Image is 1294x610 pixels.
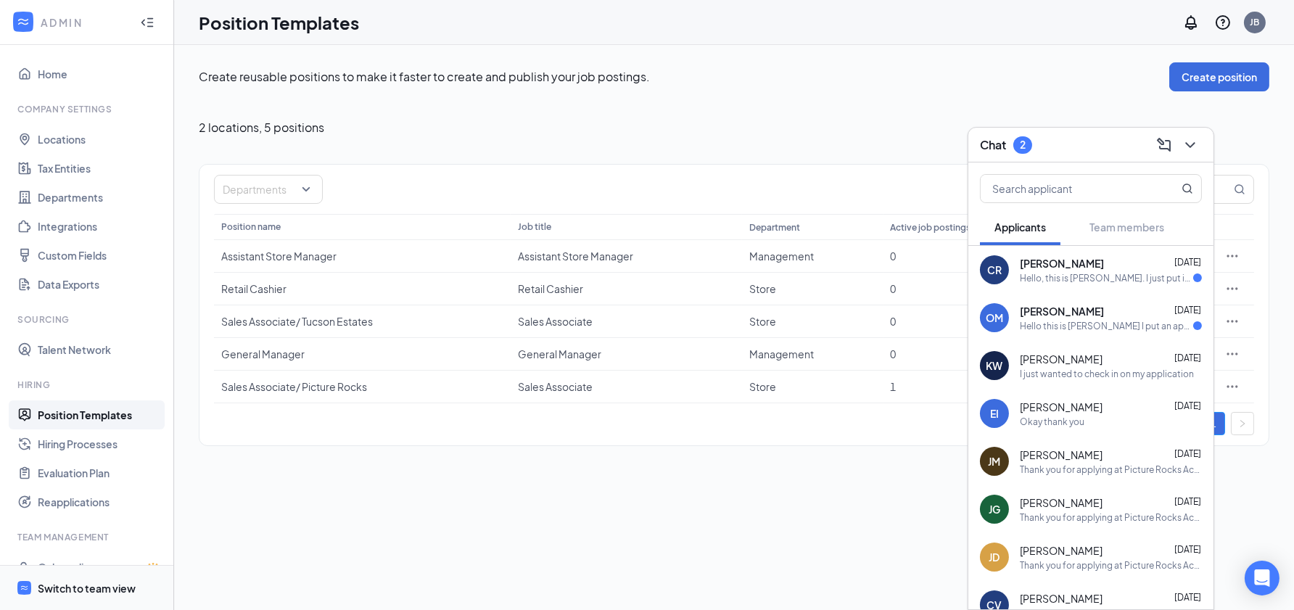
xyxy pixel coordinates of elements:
[1174,400,1201,411] span: [DATE]
[221,281,503,296] div: Retail Cashier
[1020,495,1103,510] span: [PERSON_NAME]
[1250,16,1260,28] div: JB
[989,502,1000,516] div: JG
[1225,281,1240,296] svg: Ellipses
[742,371,883,403] td: Store
[1174,257,1201,268] span: [DATE]
[1179,133,1202,157] button: ChevronDown
[1020,320,1193,332] div: Hello this is [PERSON_NAME] I put an application in with you and was wondering if you have had a ...
[1225,347,1240,361] svg: Ellipses
[1089,220,1164,234] span: Team members
[38,400,162,429] a: Position Templates
[518,221,551,232] span: Job title
[891,314,1046,329] div: 0
[891,281,1046,296] div: 0
[1234,184,1245,195] svg: MagnifyingGlass
[1174,544,1201,555] span: [DATE]
[1020,304,1104,318] span: [PERSON_NAME]
[994,220,1046,234] span: Applicants
[1182,136,1199,154] svg: ChevronDown
[221,314,503,329] div: Sales Associate/ Tucson Estates
[1020,463,1202,476] div: Thank you for applying at Picture Rocks Ace Hardware. We are reviewing applications and will be c...
[38,429,162,458] a: Hiring Processes
[990,406,999,421] div: EI
[16,15,30,29] svg: WorkstreamLogo
[199,69,1169,85] p: Create reusable positions to make it faster to create and publish your job postings.
[1169,62,1269,91] button: Create position
[221,249,503,263] div: Assistant Store Manager
[1020,559,1202,572] div: Thank you for applying at Picture Rocks Ace Hardware. We are reviewing applications and will be c...
[1155,136,1173,154] svg: ComposeMessage
[1020,139,1026,151] div: 2
[883,214,1053,240] th: Active job postings
[1182,183,1193,194] svg: MagnifyingGlass
[891,347,1046,361] div: 0
[1174,496,1201,507] span: [DATE]
[1020,511,1202,524] div: Thank you for applying at Picture Rocks Ace Hardware. We are reviewing applications and will be c...
[891,249,1046,263] div: 0
[1020,416,1084,428] div: Okay thank you
[38,125,162,154] a: Locations
[221,347,503,361] div: General Manager
[38,581,136,595] div: Switch to team view
[1231,412,1254,435] li: Next Page
[1231,412,1254,435] button: right
[199,10,359,35] h1: Position Templates
[989,454,1001,469] div: JM
[742,338,883,371] td: Management
[38,458,162,487] a: Evaluation Plan
[987,263,1002,277] div: CR
[1153,133,1176,157] button: ComposeMessage
[1174,353,1201,363] span: [DATE]
[17,531,159,543] div: Team Management
[221,221,281,232] span: Position name
[1238,419,1247,428] span: right
[742,240,883,273] td: Management
[17,313,159,326] div: Sourcing
[38,270,162,299] a: Data Exports
[199,120,324,135] span: 2 locations , 5 positions
[38,212,162,241] a: Integrations
[742,214,883,240] th: Department
[1225,314,1240,329] svg: Ellipses
[742,273,883,305] td: Store
[518,314,735,329] div: Sales Associate
[38,183,162,212] a: Departments
[989,550,1000,564] div: JD
[986,358,1003,373] div: KW
[1245,561,1279,595] div: Open Intercom Messenger
[1174,592,1201,603] span: [DATE]
[981,175,1153,202] input: Search applicant
[41,15,127,30] div: ADMIN
[38,335,162,364] a: Talent Network
[1174,448,1201,459] span: [DATE]
[38,154,162,183] a: Tax Entities
[1020,591,1103,606] span: [PERSON_NAME]
[1020,543,1103,558] span: [PERSON_NAME]
[20,583,29,593] svg: WorkstreamLogo
[1182,14,1200,31] svg: Notifications
[17,103,159,115] div: Company Settings
[1225,379,1240,394] svg: Ellipses
[140,15,154,30] svg: Collapse
[1020,272,1193,284] div: Hello, this is [PERSON_NAME]. I just put in my application but I wanted to send a text and introd...
[986,310,1003,325] div: OM
[1020,368,1194,380] div: I just wanted to check in on my application
[1020,400,1103,414] span: [PERSON_NAME]
[1020,352,1103,366] span: [PERSON_NAME]
[1020,256,1104,271] span: [PERSON_NAME]
[742,305,883,338] td: Store
[980,137,1006,153] h3: Chat
[1174,305,1201,316] span: [DATE]
[518,379,735,394] div: Sales Associate
[38,59,162,88] a: Home
[1020,448,1103,462] span: [PERSON_NAME]
[221,379,503,394] div: Sales Associate/ Picture Rocks
[518,249,735,263] div: Assistant Store Manager
[518,347,735,361] div: General Manager
[891,379,1046,394] div: 1
[1214,14,1232,31] svg: QuestionInfo
[518,281,735,296] div: Retail Cashier
[38,553,162,582] a: OnboardingCrown
[38,241,162,270] a: Custom Fields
